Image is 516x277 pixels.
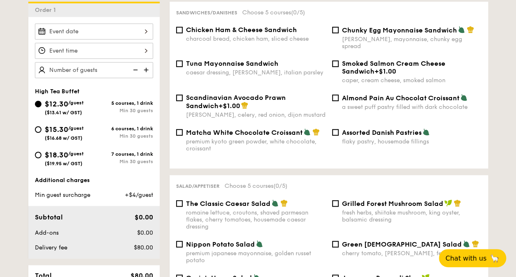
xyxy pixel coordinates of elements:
span: ($13.41 w/ GST) [45,110,82,115]
span: Tuna Mayonnaise Sandwich [186,60,278,67]
span: Almond Pain Au Chocolat Croissant [342,94,459,102]
img: icon-chef-hat.a58ddaea.svg [454,199,461,207]
span: Chat with us [445,254,486,262]
span: The Classic Caesar Salad [186,200,271,208]
input: Grilled Forest Mushroom Saladfresh herbs, shiitake mushroom, king oyster, balsamic dressing [332,200,339,207]
img: icon-chef-hat.a58ddaea.svg [280,199,288,207]
span: +$4/guest [124,192,153,199]
div: romaine lettuce, croutons, shaved parmesan flakes, cherry tomatoes, housemade caesar dressing [186,209,326,230]
span: ($19.95 w/ GST) [45,161,83,166]
span: +$1.00 [374,67,396,75]
span: Add-ons [35,229,59,236]
span: /guest [68,151,84,157]
img: icon-vegan.f8ff3823.svg [444,199,452,207]
img: icon-add.58712e84.svg [141,62,153,78]
span: /guest [68,125,84,131]
span: Scandinavian Avocado Prawn Sandwich [186,94,286,110]
span: High Tea Buffet [35,88,80,95]
img: icon-chef-hat.a58ddaea.svg [467,26,474,33]
input: $15.30/guest($16.68 w/ GST)6 courses, 1 drinkMin 30 guests [35,126,41,133]
input: Number of guests [35,62,153,78]
input: Almond Pain Au Chocolat Croissanta sweet puff pastry filled with dark chocolate [332,95,339,101]
img: icon-vegetarian.fe4039eb.svg [458,26,465,33]
input: The Classic Caesar Saladromaine lettuce, croutons, shaved parmesan flakes, cherry tomatoes, house... [176,200,183,207]
div: premium kyoto green powder, white chocolate, croissant [186,138,326,152]
span: Subtotal [35,213,63,221]
input: Green [DEMOGRAPHIC_DATA] Saladcherry tomato, [PERSON_NAME], feta cheese [332,241,339,247]
div: premium japanese mayonnaise, golden russet potato [186,250,326,264]
div: charcoal bread, chicken ham, sliced cheese [186,35,326,42]
span: (0/5) [291,9,305,16]
span: +$1.00 [218,102,240,110]
div: Min 30 guests [94,133,153,139]
span: Salad/Appetiser [176,183,220,189]
input: Event time [35,43,153,59]
input: Scandinavian Avocado Prawn Sandwich+$1.00[PERSON_NAME], celery, red onion, dijon mustard [176,95,183,101]
div: cherry tomato, [PERSON_NAME], feta cheese [342,250,482,257]
span: $18.30 [45,150,68,159]
img: icon-chef-hat.a58ddaea.svg [241,102,248,109]
span: Choose 5 courses [225,182,287,189]
span: Assorted Danish Pastries [342,129,422,136]
input: Chunky Egg Mayonnaise Sandwich[PERSON_NAME], mayonnaise, chunky egg spread [332,27,339,33]
span: /guest [68,100,84,106]
img: icon-vegetarian.fe4039eb.svg [463,240,470,247]
span: Matcha White Chocolate Croissant [186,129,303,136]
span: Smoked Salmon Cream Cheese Sandwich [342,60,445,75]
span: Chicken Ham & Cheese Sandwich [186,26,297,34]
span: $80.00 [133,244,153,251]
input: Tuna Mayonnaise Sandwichcaesar dressing, [PERSON_NAME], italian parsley [176,60,183,67]
span: Order 1 [35,7,59,14]
span: (0/5) [273,182,287,189]
div: Additional charges [35,176,153,185]
div: caesar dressing, [PERSON_NAME], italian parsley [186,69,326,76]
img: icon-chef-hat.a58ddaea.svg [312,128,320,136]
span: 🦙 [490,254,500,263]
img: icon-vegetarian.fe4039eb.svg [256,240,263,247]
div: a sweet puff pastry filled with dark chocolate [342,104,482,111]
input: $18.30/guest($19.95 w/ GST)7 courses, 1 drinkMin 30 guests [35,152,41,158]
span: ($16.68 w/ GST) [45,135,83,141]
span: Choose 5 courses [242,9,305,16]
img: icon-vegetarian.fe4039eb.svg [271,199,279,207]
span: Green [DEMOGRAPHIC_DATA] Salad [342,240,462,248]
div: [PERSON_NAME], celery, red onion, dijon mustard [186,111,326,118]
div: Min 30 guests [94,159,153,164]
div: 7 courses, 1 drink [94,151,153,157]
input: Matcha White Chocolate Croissantpremium kyoto green powder, white chocolate, croissant [176,129,183,136]
span: $15.30 [45,125,68,134]
span: $0.00 [134,213,153,221]
span: Grilled Forest Mushroom Salad [342,200,443,208]
span: Delivery fee [35,244,67,251]
div: Min 30 guests [94,108,153,113]
img: icon-vegetarian.fe4039eb.svg [422,128,430,136]
input: Event date [35,23,153,39]
input: Chicken Ham & Cheese Sandwichcharcoal bread, chicken ham, sliced cheese [176,27,183,33]
div: flaky pastry, housemade fillings [342,138,482,145]
input: Assorted Danish Pastriesflaky pastry, housemade fillings [332,129,339,136]
span: Chunky Egg Mayonnaise Sandwich [342,26,457,34]
span: $12.30 [45,99,68,108]
div: 6 courses, 1 drink [94,126,153,132]
div: 5 courses, 1 drink [94,100,153,106]
img: icon-vegetarian.fe4039eb.svg [303,128,311,136]
div: caper, cream cheese, smoked salmon [342,77,482,84]
img: icon-chef-hat.a58ddaea.svg [472,240,479,247]
input: Nippon Potato Saladpremium japanese mayonnaise, golden russet potato [176,241,183,247]
img: icon-reduce.1d2dbef1.svg [128,62,141,78]
div: fresh herbs, shiitake mushroom, king oyster, balsamic dressing [342,209,482,223]
input: Smoked Salmon Cream Cheese Sandwich+$1.00caper, cream cheese, smoked salmon [332,60,339,67]
span: Min guest surcharge [35,192,90,199]
button: Chat with us🦙 [439,249,506,267]
div: [PERSON_NAME], mayonnaise, chunky egg spread [342,36,482,50]
span: Sandwiches/Danishes [176,10,237,16]
img: icon-vegetarian.fe4039eb.svg [460,94,468,101]
input: $12.30/guest($13.41 w/ GST)5 courses, 1 drinkMin 30 guests [35,101,41,107]
span: Nippon Potato Salad [186,240,255,248]
span: $0.00 [137,229,153,236]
